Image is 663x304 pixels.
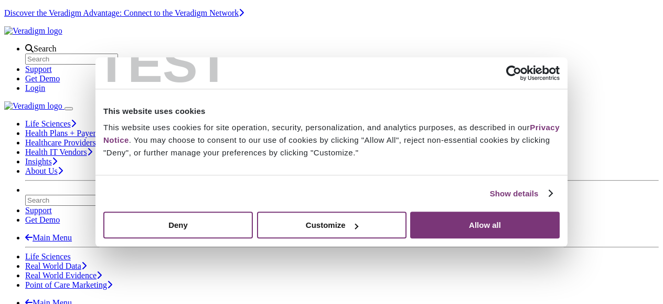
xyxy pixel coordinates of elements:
a: Usercentrics Cookiebot - opens in a new window [468,65,560,81]
a: Real World Evidence [25,271,102,280]
a: Real World Data [25,261,87,270]
div: This website uses cookies for site operation, security, personalization, and analytics purposes, ... [103,121,560,159]
a: Health Plans + Payers [25,129,104,138]
a: Search [25,44,57,53]
a: About Us [25,166,63,175]
button: Allow all [410,212,560,238]
a: Main Menu [25,233,72,242]
a: Discover the Veradigm Advantage: Connect to the Veradigm NetworkLearn More [4,8,244,17]
img: Veradigm logo [4,26,62,36]
a: Support [25,206,52,215]
a: Point of Care Marketing [25,280,112,289]
button: Customize [257,212,407,238]
a: Get Demo [25,74,60,83]
a: Healthcare Providers [25,138,101,147]
span: Learn More [239,8,244,17]
img: Veradigm logo [4,101,62,111]
a: Life Sciences [25,119,76,128]
a: Get Demo [25,215,60,224]
section: Covid alert [4,8,659,18]
a: Life Sciences [25,252,71,261]
button: Toggle Navigation Menu [65,107,73,110]
input: Search [25,195,118,206]
a: Veradigm logo [4,26,62,35]
a: Show details [490,187,552,200]
input: Search [25,54,118,65]
a: Health IT Vendors [25,148,92,156]
a: Login [25,83,45,92]
a: Privacy Notice [103,123,560,144]
a: Veradigm logo [4,101,65,110]
a: Support [25,65,52,74]
a: Insights [25,157,57,166]
div: This website uses cookies [103,105,560,118]
button: Deny [103,212,253,238]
